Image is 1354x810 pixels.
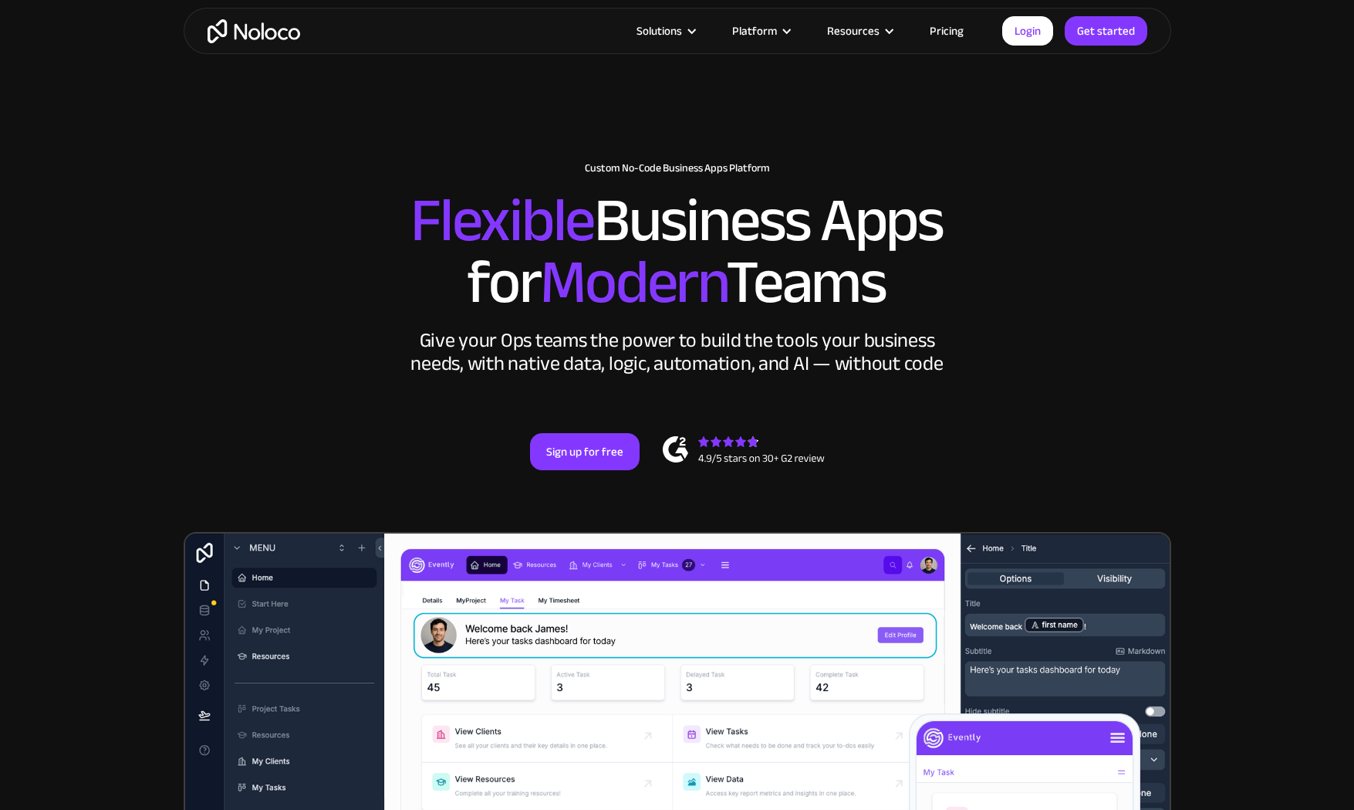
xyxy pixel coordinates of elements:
span: Modern [540,225,726,340]
div: Resources [827,21,880,41]
div: Resources [808,21,910,41]
a: Pricing [910,21,983,41]
div: Solutions [617,21,713,41]
h1: Custom No-Code Business Apps Platform [199,162,1156,175]
a: Get started [1065,16,1147,46]
a: home [208,19,300,43]
div: Solutions [636,21,682,41]
h2: Business Apps for Teams [199,190,1156,313]
a: Sign up for free [530,433,640,470]
div: Platform [713,21,808,41]
a: Login [1002,16,1053,46]
span: Flexible [410,163,594,278]
div: Give your Ops teams the power to build the tools your business needs, with native data, logic, au... [407,329,947,375]
div: Platform [732,21,777,41]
